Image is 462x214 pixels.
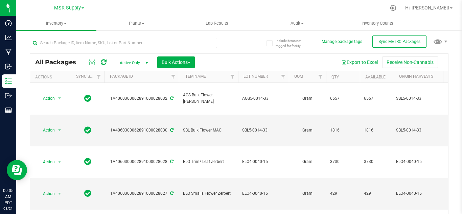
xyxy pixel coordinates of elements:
[227,71,238,82] a: Filter
[242,190,285,197] span: ELO4-0040-15
[293,190,322,197] span: Gram
[396,159,459,165] div: ELO4-0040-15
[3,188,13,206] p: 09:05 AM PDT
[382,56,438,68] button: Receive Non-Cannabis
[399,74,433,79] a: Origin Harvests
[169,96,174,101] span: Sync from Compliance System
[396,190,459,197] div: ELO4-0040-15
[278,71,289,82] a: Filter
[5,107,12,114] inline-svg: Reports
[276,38,309,48] span: Include items not tagged for facility
[37,189,55,198] span: Action
[110,74,133,79] a: Package ID
[378,39,420,44] span: Sync METRC Packages
[103,159,180,165] div: 1A4060300062891000028028
[76,74,102,79] a: Sync Status
[197,20,237,26] span: Lab Results
[365,75,386,79] a: Available
[294,74,303,79] a: UOM
[84,157,91,166] span: In Sync
[35,75,68,79] div: Actions
[5,92,12,99] inline-svg: Outbound
[293,95,322,102] span: Gram
[183,127,234,134] span: SBL Bulk Flower MAC
[16,20,96,26] span: Inventory
[37,125,55,135] span: Action
[242,127,285,134] span: SBL5-0014-33
[242,159,285,165] span: ELO4-0040-15
[372,35,426,48] button: Sync METRC Packages
[293,159,322,165] span: Gram
[55,157,64,167] span: select
[169,191,174,196] span: Sync from Compliance System
[103,95,180,102] div: 1A4060300062891000028032
[84,94,91,103] span: In Sync
[5,34,12,41] inline-svg: Analytics
[84,125,91,135] span: In Sync
[257,20,337,26] span: Audit
[315,71,326,82] a: Filter
[183,92,234,105] span: AGS Bulk Flower [PERSON_NAME]
[103,127,180,134] div: 1A4060300062891000028030
[5,63,12,70] inline-svg: Inbound
[55,189,64,198] span: select
[242,95,285,102] span: AGS5-0014-33
[364,190,390,197] span: 429
[54,5,81,11] span: MSR Supply
[5,49,12,55] inline-svg: Manufacturing
[337,56,382,68] button: Export to Excel
[169,159,174,164] span: Sync from Compliance System
[330,127,356,134] span: 1816
[183,190,234,197] span: ELO Smalls Flower Zerbert
[35,58,83,66] span: All Packages
[55,125,64,135] span: select
[5,78,12,85] inline-svg: Inventory
[93,71,105,82] a: Filter
[84,189,91,198] span: In Sync
[396,127,459,134] div: SBL5-0014-33
[293,127,322,134] span: Gram
[330,159,356,165] span: 3730
[337,16,417,30] a: Inventory Counts
[389,5,397,11] div: Manage settings
[55,94,64,103] span: select
[364,127,390,134] span: 1816
[16,16,96,30] a: Inventory
[183,159,234,165] span: ELO Trim/ Leaf Zerbert
[37,94,55,103] span: Action
[157,56,195,68] button: Bulk Actions
[352,20,402,26] span: Inventory Counts
[364,95,390,102] span: 6557
[184,74,206,79] a: Item Name
[244,74,268,79] a: Lot Number
[96,16,177,30] a: Plants
[405,5,449,10] span: Hi, [PERSON_NAME]!
[322,39,362,45] button: Manage package tags
[103,190,180,197] div: 1A4060300062891000028027
[257,16,337,30] a: Audit
[162,60,190,65] span: Bulk Actions
[7,160,27,180] iframe: Resource center
[396,95,459,102] div: SBL5-0014-33
[30,38,217,48] input: Search Package ID, Item Name, SKU, Lot or Part Number...
[177,16,257,30] a: Lab Results
[169,128,174,133] span: Sync from Compliance System
[364,159,390,165] span: 3730
[168,71,179,82] a: Filter
[3,206,13,211] p: 08/21
[5,20,12,26] inline-svg: Dashboard
[97,20,176,26] span: Plants
[331,75,339,79] a: Qty
[330,190,356,197] span: 429
[37,157,55,167] span: Action
[330,95,356,102] span: 6557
